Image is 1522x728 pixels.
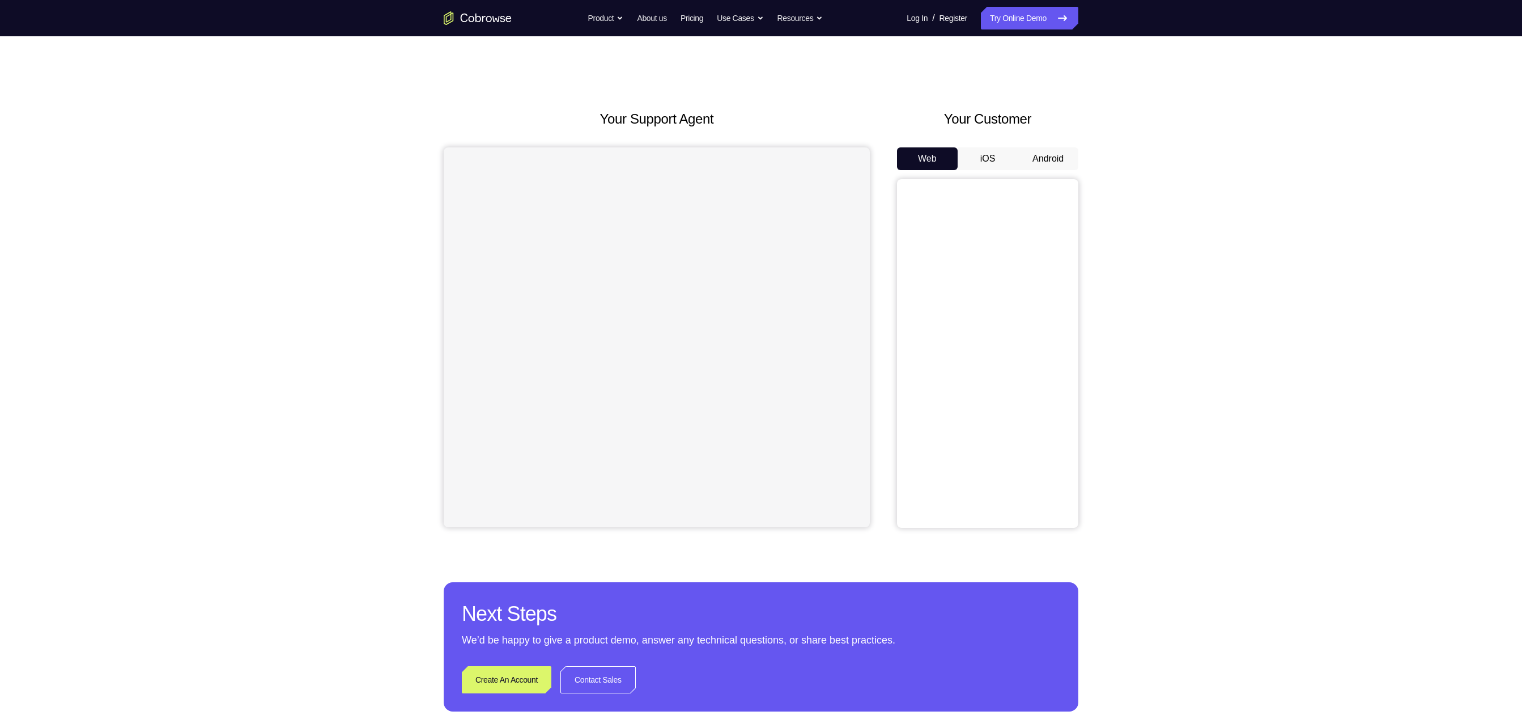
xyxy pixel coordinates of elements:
iframe: Agent [444,147,870,527]
h2: Your Support Agent [444,109,870,129]
button: Web [897,147,958,170]
button: Product [588,7,624,29]
h2: Next Steps [462,600,1060,628]
button: Resources [777,7,823,29]
a: Contact Sales [560,666,636,693]
span: / [932,11,934,25]
button: iOS [958,147,1018,170]
button: Android [1018,147,1078,170]
a: Create An Account [462,666,551,693]
button: Use Cases [717,7,763,29]
a: Log In [907,7,928,29]
a: Go to the home page [444,11,512,25]
a: Try Online Demo [981,7,1078,29]
p: We’d be happy to give a product demo, answer any technical questions, or share best practices. [462,632,1060,648]
a: About us [637,7,666,29]
h2: Your Customer [897,109,1078,129]
a: Register [939,7,967,29]
a: Pricing [681,7,703,29]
